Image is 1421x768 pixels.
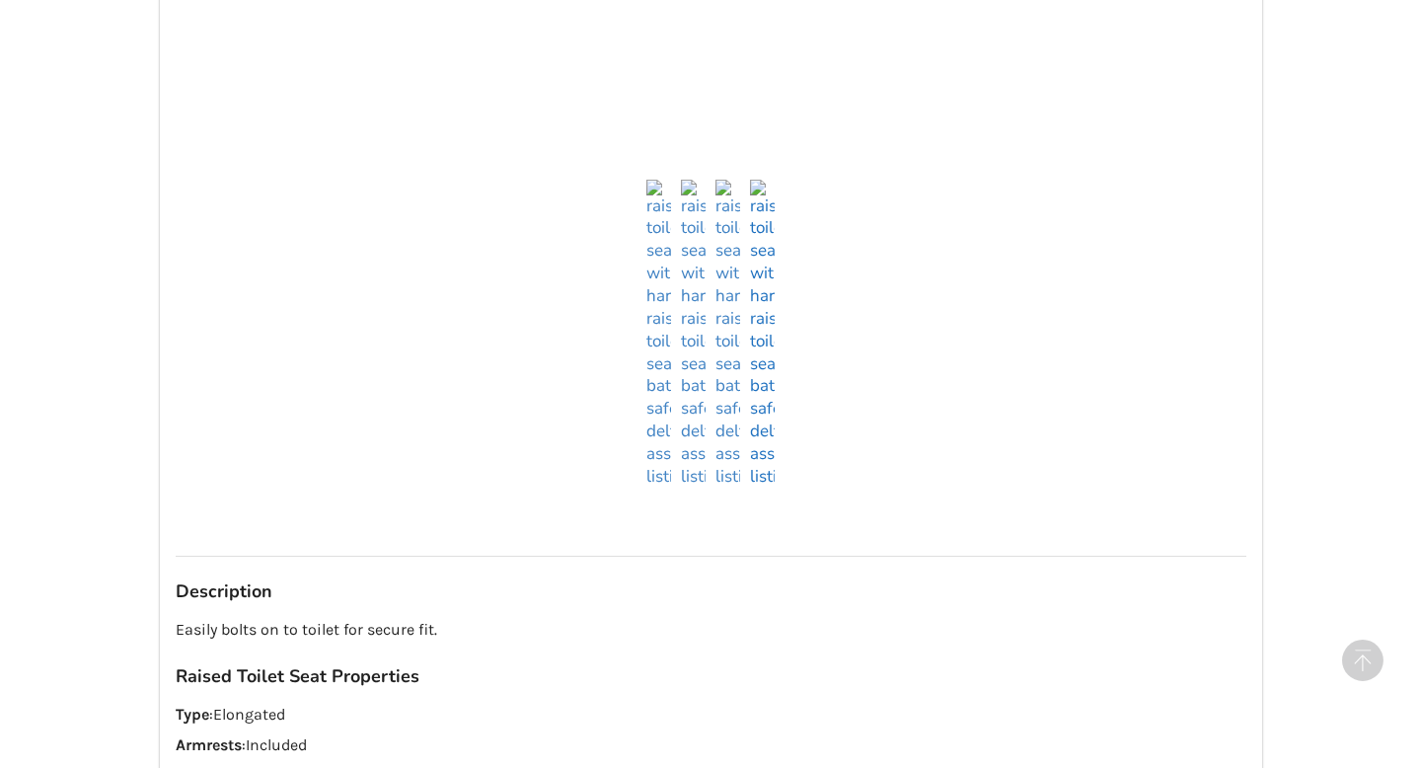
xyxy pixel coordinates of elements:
p: : Elongated [176,704,1246,727]
img: raised toilet seat with handles-raised toilet seat-bathroom safety-delta-assistlist-listing [646,180,671,489]
img: raised toilet seat with handles-raised toilet seat-bathroom safety-delta-assistlist-listing [681,180,706,489]
p: : Included [176,734,1246,757]
p: Easily bolts on to toilet for secure fit. [176,619,1246,642]
strong: Type [176,705,209,724]
h3: Description [176,580,1246,603]
strong: Armrests [176,735,242,754]
img: raised toilet seat with handles-raised toilet seat-bathroom safety-delta-assistlist-listing [750,180,775,489]
img: raised toilet seat with handles-raised toilet seat-bathroom safety-delta-assistlist-listing [715,180,740,489]
h3: Raised Toilet Seat Properties [176,665,1246,688]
